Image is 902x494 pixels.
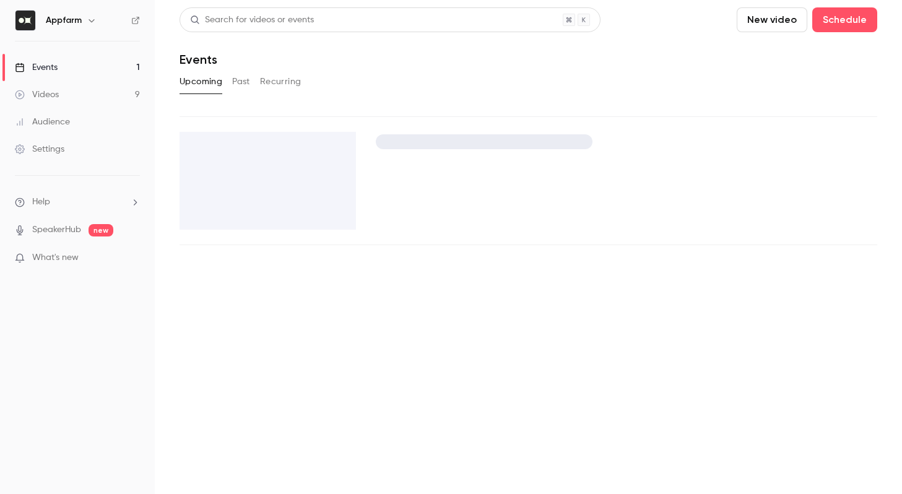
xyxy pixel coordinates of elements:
[15,89,59,101] div: Videos
[232,72,250,92] button: Past
[260,72,301,92] button: Recurring
[180,52,217,67] h1: Events
[180,72,222,92] button: Upcoming
[737,7,807,32] button: New video
[15,143,64,155] div: Settings
[32,251,79,264] span: What's new
[15,196,140,209] li: help-dropdown-opener
[46,14,82,27] h6: Appfarm
[812,7,877,32] button: Schedule
[15,61,58,74] div: Events
[32,196,50,209] span: Help
[89,224,113,236] span: new
[15,116,70,128] div: Audience
[15,11,35,30] img: Appfarm
[32,223,81,236] a: SpeakerHub
[190,14,314,27] div: Search for videos or events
